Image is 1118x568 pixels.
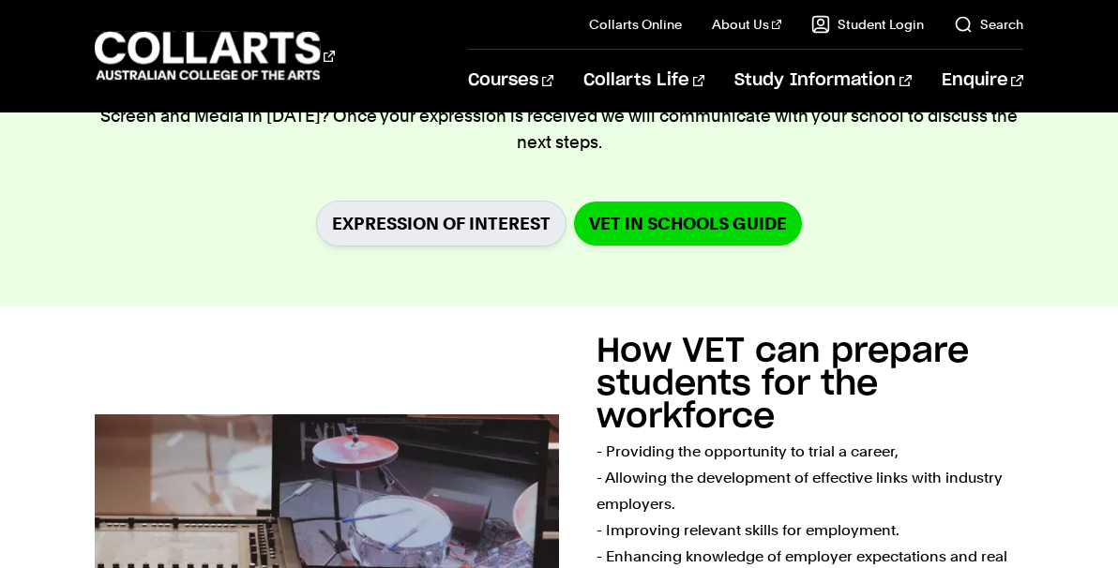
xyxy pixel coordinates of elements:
a: Enquire [942,50,1023,112]
p: Interest in undertaking VETDSS CUA30920 Certificate III in Music (sound production) or CUA31020 –... [95,77,1022,156]
a: VET in Schools Guide [574,202,802,246]
a: About Us [712,15,781,34]
a: Collarts Life [583,50,704,112]
a: Search [954,15,1023,34]
a: Study Information [734,50,911,112]
h2: How VET can prepare students for the workforce [597,335,969,434]
a: Collarts Online [589,15,682,34]
a: Courses [468,50,553,112]
a: Student Login [811,15,924,34]
div: Go to homepage [95,29,335,82]
a: Expression of Interest [316,201,567,247]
